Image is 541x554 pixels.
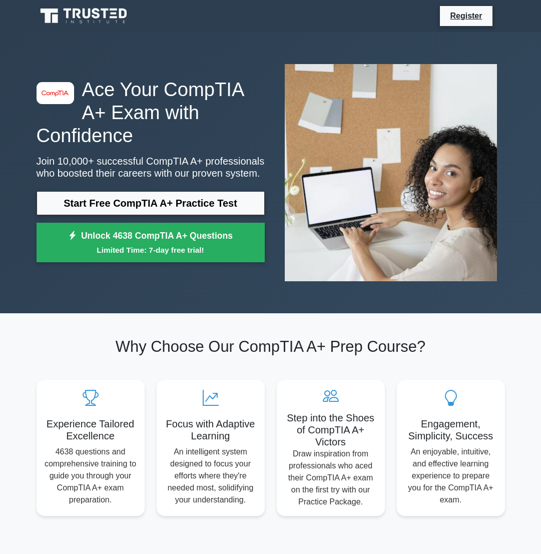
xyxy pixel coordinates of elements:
h2: Why Choose Our CompTIA A+ Prep Course? [37,337,505,356]
h5: Experience Tailored Excellence [45,418,137,442]
a: Register [444,10,488,22]
p: An enjoyable, intuitive, and effective learning experience to prepare you for the CompTIA A+ exam. [405,446,497,506]
p: An intelligent system designed to focus your efforts where they're needed most, solidifying your ... [165,446,257,506]
p: 4638 questions and comprehensive training to guide you through your CompTIA A+ exam preparation. [45,446,137,506]
a: Unlock 4638 CompTIA A+ QuestionsLimited Time: 7-day free trial! [37,223,265,263]
h1: Ace Your CompTIA A+ Exam with Confidence [37,78,265,147]
h5: Step into the Shoes of CompTIA A+ Victors [285,412,377,448]
small: Limited Time: 7-day free trial! [49,244,252,256]
p: Join 10,000+ successful CompTIA A+ professionals who boosted their careers with our proven system. [37,155,265,179]
h5: Focus with Adaptive Learning [165,418,257,442]
p: Draw inspiration from professionals who aced their CompTIA A+ exam on the first try with our Prac... [285,448,377,508]
h5: Engagement, Simplicity, Success [405,418,497,442]
a: Start Free CompTIA A+ Practice Test [37,191,265,215]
